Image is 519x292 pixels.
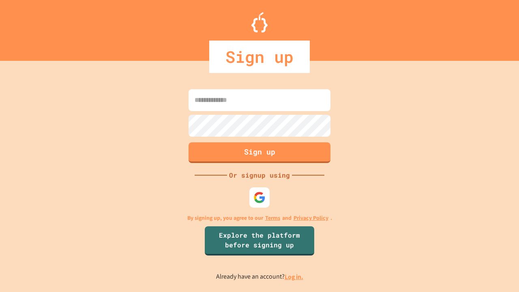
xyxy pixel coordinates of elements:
[209,41,310,73] div: Sign up
[485,260,511,284] iframe: chat widget
[265,214,280,222] a: Terms
[253,191,266,204] img: google-icon.svg
[285,273,303,281] a: Log in.
[205,226,314,255] a: Explore the platform before signing up
[452,224,511,259] iframe: chat widget
[294,214,328,222] a: Privacy Policy
[187,214,332,222] p: By signing up, you agree to our and .
[189,142,330,163] button: Sign up
[227,170,292,180] div: Or signup using
[216,272,303,282] p: Already have an account?
[251,12,268,32] img: Logo.svg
